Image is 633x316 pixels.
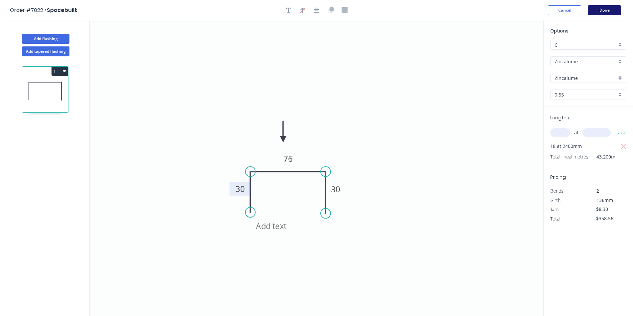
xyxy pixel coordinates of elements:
[10,6,47,14] span: Order #7022 >
[550,174,566,180] span: Pricing
[236,183,245,194] tspan: 30
[588,152,615,161] span: 43.200m
[615,127,630,138] button: add
[550,28,569,34] span: Options
[574,128,579,137] span: at
[550,114,569,121] span: Lengths
[548,5,581,15] button: Cancel
[550,188,564,194] span: Bends
[283,153,293,164] tspan: 76
[596,197,613,203] span: 136mm
[47,6,77,14] span: Spacebuilt
[550,197,561,203] span: Girth
[22,46,69,56] button: Add tapered flashing
[555,41,617,48] input: Price level
[331,184,340,195] tspan: 30
[550,216,560,222] span: Total
[555,75,617,82] input: Colour
[555,58,617,65] input: Material
[588,5,621,15] button: Done
[550,206,559,213] span: $/m
[550,142,582,151] span: 18 at 2400mm
[555,91,617,98] input: Thickness
[596,188,599,194] span: 2
[52,67,68,76] button: 1
[550,152,588,161] span: Total lineal metres
[22,34,69,44] button: Add flashing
